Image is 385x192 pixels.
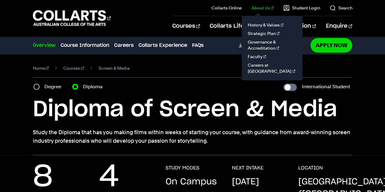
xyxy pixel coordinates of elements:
[138,42,187,49] a: Collarts Experience
[232,176,259,188] p: [DATE]
[251,5,274,11] a: About Us
[310,38,352,52] a: Apply Now
[63,64,84,72] a: Courses
[232,165,263,171] h3: NEXT INTAKE
[33,165,53,189] p: 8
[302,82,350,91] label: International Student
[192,42,204,49] a: FAQs
[44,82,65,91] label: Degree
[247,38,298,52] a: Governance & Accreditation
[61,42,109,49] a: Course Information
[247,21,298,29] a: History & Values
[212,5,242,11] a: Collarts Online
[326,16,352,36] a: Enquire
[33,96,352,123] h1: Diploma of Screen & Media
[33,9,111,27] div: Go to homepage
[99,165,119,189] p: 4
[247,52,298,61] a: Faculty
[247,61,298,75] a: Careers at [GEOGRAPHIC_DATA]
[165,176,216,188] p: On Campus
[172,16,200,36] a: Courses
[33,64,49,72] a: Home
[210,16,249,36] a: Collarts Life
[247,29,298,38] a: Strategic Plan
[114,42,134,49] a: Careers
[33,128,352,145] p: Study the Diploma that has you making films within weeks of starting your course, with guidance f...
[298,165,323,171] h3: LOCATION
[83,82,106,91] label: Diploma
[99,64,130,72] span: Screen & Media
[283,5,320,11] a: Student Login
[165,165,199,171] h3: STUDY MODES
[33,42,56,49] a: Overview
[330,5,352,11] a: Search
[238,43,307,48] a: DownloadCourse Guide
